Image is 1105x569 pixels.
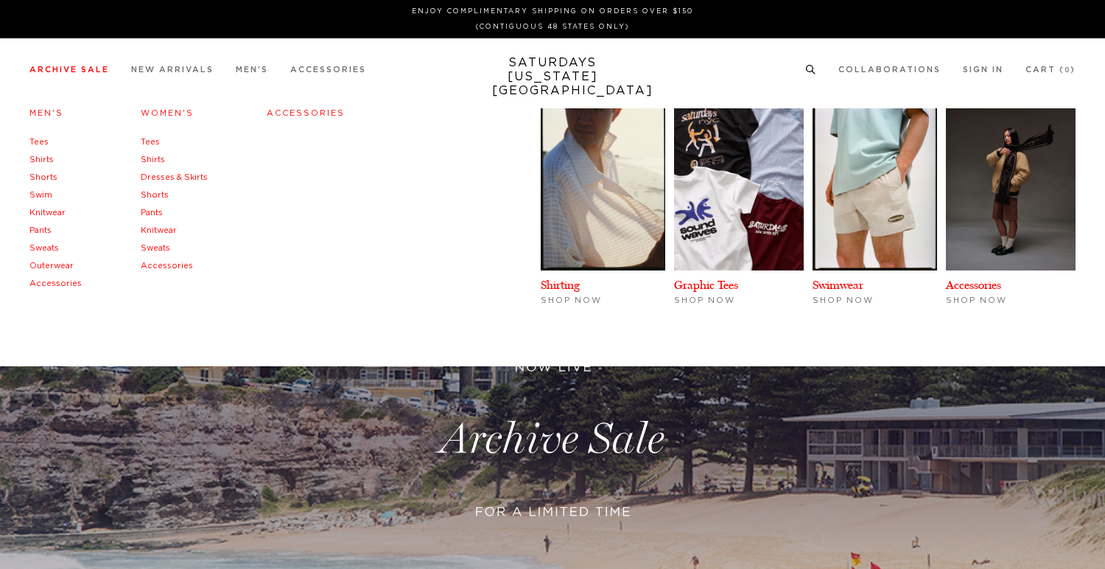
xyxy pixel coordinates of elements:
a: Men's [29,109,63,117]
small: 0 [1064,67,1070,74]
a: Shirting [541,278,580,292]
a: Shirts [141,156,165,164]
a: Collaborations [838,66,941,74]
a: Dresses & Skirts [141,173,208,181]
a: Graphic Tees [674,278,738,292]
a: Accessories [29,279,82,287]
a: Shirts [29,156,54,164]
a: Outerwear [29,262,74,270]
a: Tees [29,138,49,146]
a: Sign In [963,66,1003,74]
a: Accessories [267,109,345,117]
a: Knitwear [141,226,177,234]
a: Shorts [29,173,57,181]
a: SATURDAYS[US_STATE][GEOGRAPHIC_DATA] [492,56,614,98]
a: Men's [236,66,268,74]
a: Cart (0) [1025,66,1076,74]
a: New Arrivals [131,66,214,74]
a: Sweats [29,244,59,252]
a: Sweats [141,244,170,252]
a: Women's [141,109,194,117]
p: (Contiguous 48 States Only) [35,21,1070,32]
a: Pants [29,226,52,234]
a: Pants [141,209,163,217]
a: Archive Sale [29,66,109,74]
a: Shorts [141,191,169,199]
a: Accessories [141,262,193,270]
a: Swimwear [813,278,863,292]
p: Enjoy Complimentary Shipping on Orders Over $150 [35,6,1070,17]
a: Swim [29,191,52,199]
a: Accessories [946,278,1001,292]
a: Knitwear [29,209,66,217]
a: Tees [141,138,160,146]
a: Accessories [290,66,366,74]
